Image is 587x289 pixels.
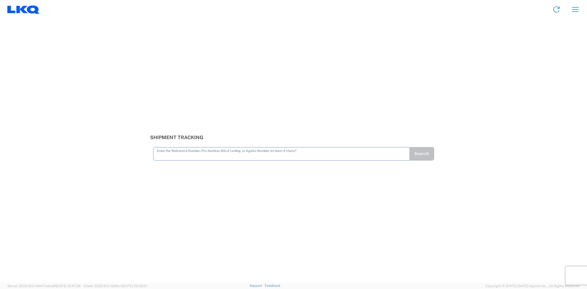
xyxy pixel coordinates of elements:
h3: Shipment Tracking [150,135,437,140]
a: Feedback [265,284,280,287]
span: Server: 2025.19.0-d447cefac8f [7,284,81,288]
span: Copyright © [DATE]-[DATE] Agistix Inc., All Rights Reserved [485,283,580,289]
a: Support [249,284,265,287]
span: Client: 2025.19.0-129fbcf [83,284,147,288]
span: [DATE] 10:47:06 [56,284,81,288]
span: [DATE] 09:39:01 [122,284,147,288]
